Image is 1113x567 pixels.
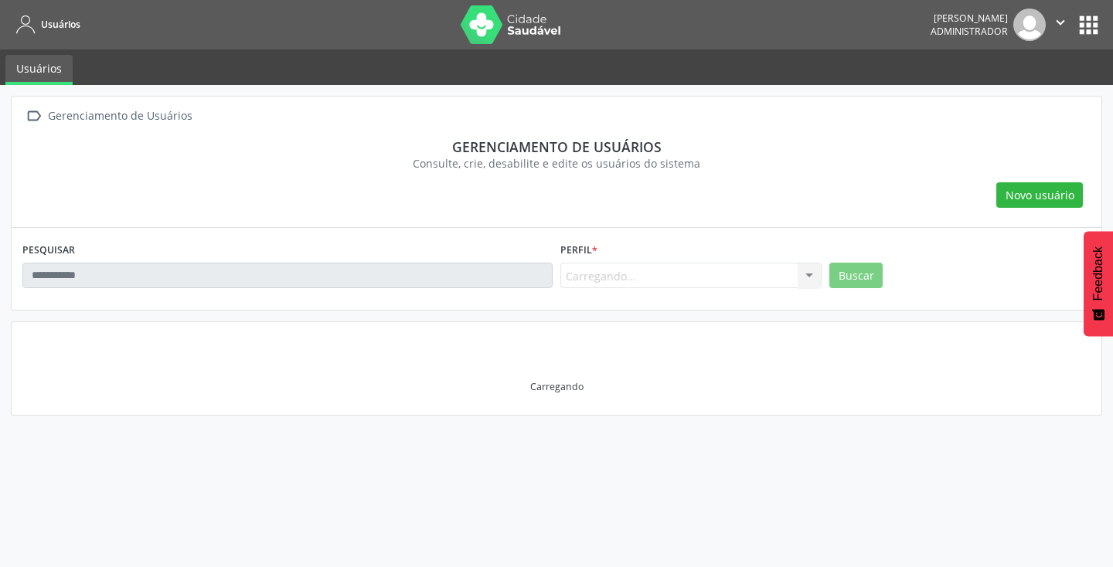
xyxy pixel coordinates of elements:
[1046,8,1075,41] button: 
[33,138,1080,155] div: Gerenciamento de usuários
[996,182,1083,209] button: Novo usuário
[1052,14,1069,31] i: 
[41,18,80,31] span: Usuários
[5,55,73,85] a: Usuários
[22,105,45,127] i: 
[45,105,195,127] div: Gerenciamento de Usuários
[1091,246,1105,300] span: Feedback
[22,105,195,127] a:  Gerenciamento de Usuários
[1075,12,1102,39] button: apps
[530,380,584,393] div: Carregando
[22,239,75,263] label: PESQUISAR
[931,12,1008,25] div: [PERSON_NAME]
[931,25,1008,38] span: Administrador
[33,155,1080,171] div: Consulte, crie, desabilite e edite os usuários do sistema
[1084,231,1113,336] button: Feedback - Mostrar pesquisa
[829,263,883,289] button: Buscar
[11,12,80,37] a: Usuários
[560,239,597,263] label: Perfil
[1006,187,1074,203] span: Novo usuário
[1013,8,1046,41] img: img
